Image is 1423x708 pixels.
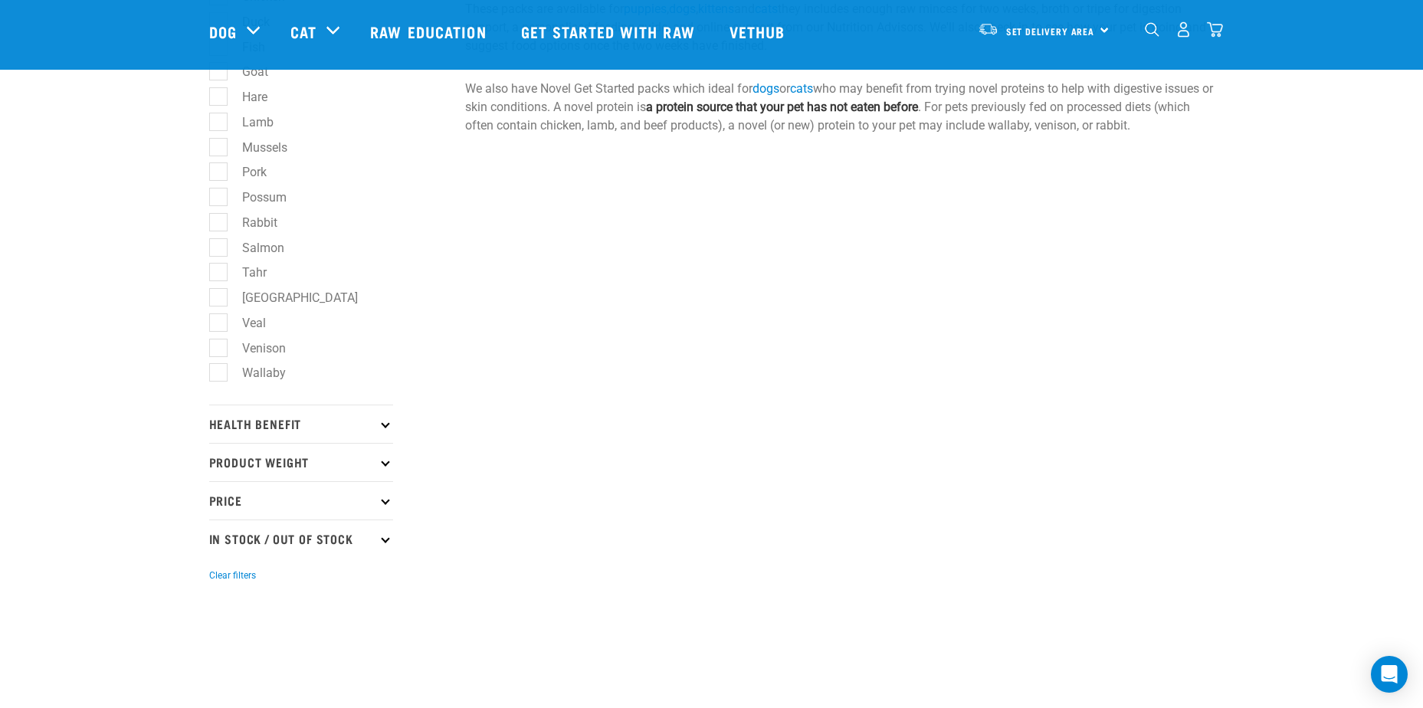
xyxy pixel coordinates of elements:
a: Get started with Raw [506,1,714,62]
img: home-icon-1@2x.png [1145,22,1159,37]
a: Raw Education [355,1,505,62]
strong: a protein source that your pet has not eaten before [646,100,918,114]
label: [GEOGRAPHIC_DATA] [218,288,364,307]
label: Rabbit [218,213,284,232]
label: Hare [218,87,274,107]
p: In Stock / Out Of Stock [209,520,393,558]
img: user.png [1175,21,1192,38]
label: Venison [218,339,292,358]
div: Open Intercom Messenger [1371,656,1408,693]
label: Lamb [218,113,280,132]
p: We also have Novel Get Started packs which ideal for or who may benefit from trying novel protein... [465,80,1215,135]
a: Dog [209,20,237,43]
label: Wallaby [218,363,292,382]
span: Set Delivery Area [1006,28,1095,34]
label: Mussels [218,138,293,157]
a: dogs [752,81,779,96]
label: Tahr [218,263,273,282]
img: home-icon@2x.png [1207,21,1223,38]
label: Salmon [218,238,290,257]
label: Possum [218,188,293,207]
img: van-moving.png [978,22,998,36]
a: Vethub [714,1,805,62]
p: Product Weight [209,443,393,481]
button: Clear filters [209,569,256,582]
p: Price [209,481,393,520]
label: Pork [218,162,273,182]
p: Health Benefit [209,405,393,443]
a: Cat [290,20,316,43]
a: cats [790,81,813,96]
label: Veal [218,313,272,333]
label: Goat [218,62,274,81]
